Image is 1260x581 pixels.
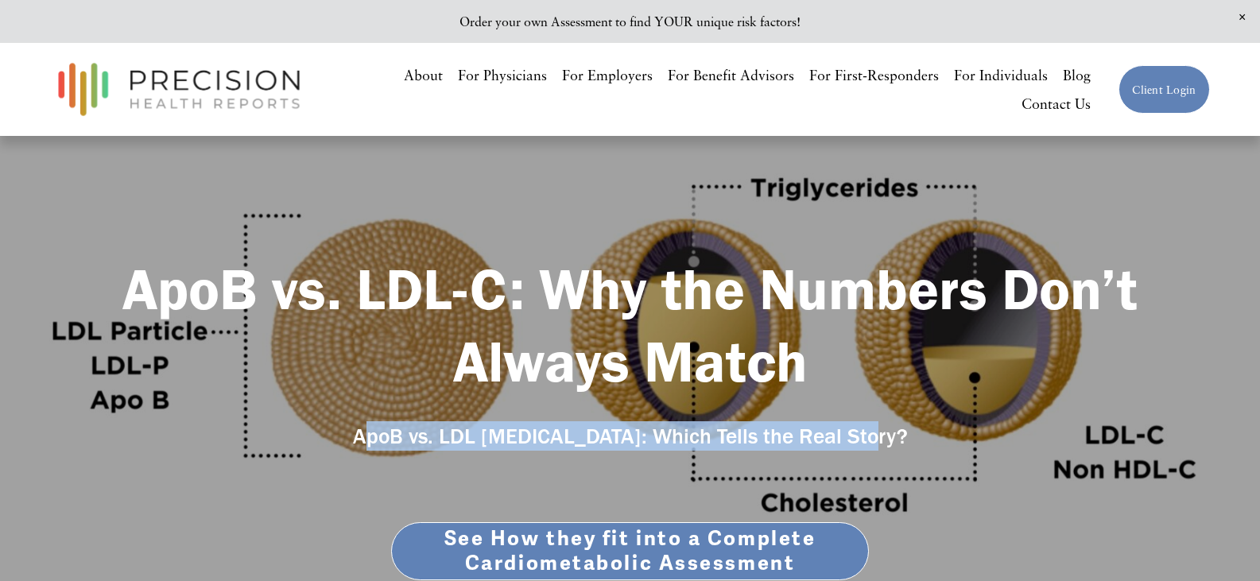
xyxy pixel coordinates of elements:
[391,522,869,581] a: See How they fit into a Complete Cardiometabolic Assessment
[954,61,1048,90] a: For Individuals
[1063,61,1091,90] a: Blog
[50,56,308,123] img: Precision Health Reports
[404,61,443,90] a: About
[809,61,939,90] a: For First-Responders
[668,61,794,90] a: For Benefit Advisors
[562,61,653,90] a: For Employers
[1181,505,1260,581] iframe: Chat Widget
[1118,65,1209,114] a: Client Login
[1181,505,1260,581] div: Widget συνομιλίας
[122,254,1152,396] strong: ApoB vs. LDL-C: Why the Numbers Don’t Always Match
[1022,90,1091,118] a: Contact Us
[196,421,1064,451] h4: ApoB vs. LDL [MEDICAL_DATA]: Which Tells the Real Story?
[458,61,547,90] a: For Physicians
